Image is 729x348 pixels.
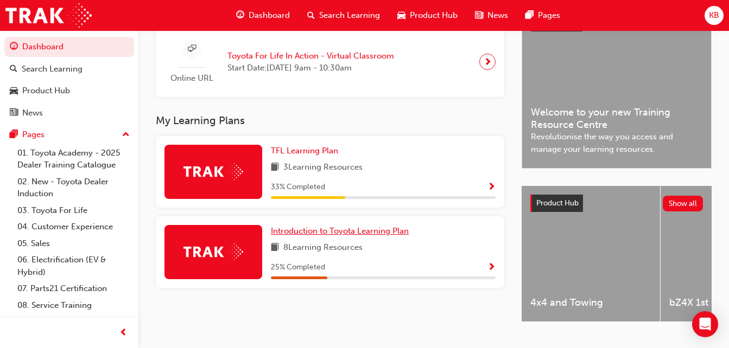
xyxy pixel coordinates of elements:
span: Online URL [164,72,219,85]
span: up-icon [122,128,130,142]
span: guage-icon [236,9,244,22]
a: car-iconProduct Hub [389,4,466,27]
span: pages-icon [525,9,534,22]
span: Show Progress [487,263,496,273]
img: Trak [5,3,92,28]
a: Introduction to Toyota Learning Plan [271,225,413,237]
span: Start Date: [DATE] 9am - 10:30am [227,62,394,74]
span: 33 % Completed [271,181,325,194]
span: pages-icon [10,130,18,140]
a: TFL Learning Plan [271,145,343,157]
span: search-icon [10,65,17,74]
span: Pages [538,9,560,22]
a: Product HubShow all [530,195,703,212]
span: car-icon [10,86,18,96]
a: 09. Technical Training [13,313,134,330]
span: next-icon [484,54,492,69]
a: News [4,103,134,123]
span: news-icon [475,9,483,22]
a: 4x4 and Towing [522,186,660,321]
button: DashboardSearch LearningProduct HubNews [4,35,134,125]
button: Show Progress [487,181,496,194]
span: book-icon [271,161,279,175]
span: car-icon [397,9,405,22]
span: Toyota For Life In Action - Virtual Classroom [227,50,394,62]
a: Latest NewsShow allWelcome to your new Training Resource CentreRevolutionise the way you access a... [522,5,712,169]
a: 03. Toyota For Life [13,202,134,219]
span: 8 Learning Resources [283,241,363,255]
img: Trak [183,243,243,260]
a: 01. Toyota Academy - 2025 Dealer Training Catalogue [13,145,134,173]
span: 4x4 and Towing [530,297,651,309]
div: Product Hub [22,85,70,97]
a: 05. Sales [13,235,134,252]
a: 06. Electrification (EV & Hybrid) [13,252,134,280]
a: Online URLToyota For Life In Action - Virtual ClassroomStart Date:[DATE] 9am - 10:30am [164,35,496,89]
a: 04. Customer Experience [13,218,134,235]
span: book-icon [271,241,279,255]
span: news-icon [10,108,18,118]
button: Pages [4,125,134,145]
a: pages-iconPages [517,4,569,27]
a: 07. Parts21 Certification [13,280,134,297]
span: Dashboard [249,9,290,22]
h3: My Learning Plans [156,114,504,127]
span: Search Learning [319,9,380,22]
a: Product Hub [4,81,134,101]
span: Introduction to Toyota Learning Plan [271,226,409,236]
a: 02. New - Toyota Dealer Induction [13,173,134,202]
span: TFL Learning Plan [271,146,338,156]
span: search-icon [307,9,315,22]
span: sessionType_ONLINE_URL-icon [188,42,196,56]
a: search-iconSearch Learning [299,4,389,27]
span: Show Progress [487,183,496,192]
span: prev-icon [119,326,128,340]
button: KB [705,6,724,25]
div: News [22,107,43,119]
a: Search Learning [4,59,134,79]
span: Product Hub [410,9,458,22]
span: Welcome to your new Training Resource Centre [531,106,702,131]
span: 25 % Completed [271,261,325,274]
a: 08. Service Training [13,297,134,314]
a: news-iconNews [466,4,517,27]
div: Pages [22,128,45,141]
div: Search Learning [22,63,83,75]
span: KB [709,9,719,22]
span: 3 Learning Resources [283,161,363,175]
a: Dashboard [4,37,134,57]
img: Trak [183,163,243,180]
span: News [487,9,508,22]
span: guage-icon [10,42,18,52]
a: guage-iconDashboard [227,4,299,27]
span: Revolutionise the way you access and manage your learning resources. [531,131,702,155]
button: Show all [663,196,703,211]
button: Show Progress [487,261,496,274]
div: Open Intercom Messenger [692,311,718,337]
span: Product Hub [536,198,579,208]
